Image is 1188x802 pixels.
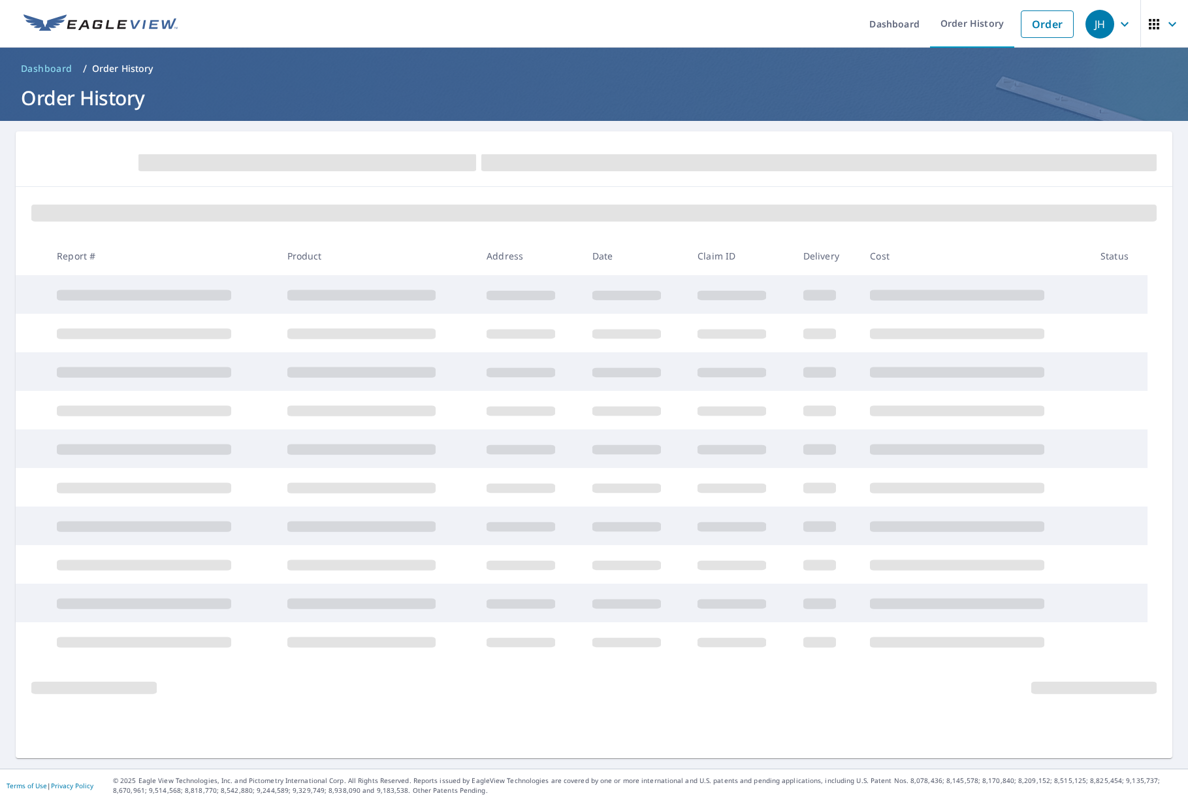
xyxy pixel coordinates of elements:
[21,62,72,75] span: Dashboard
[7,782,93,790] p: |
[687,237,793,275] th: Claim ID
[1085,10,1114,39] div: JH
[859,237,1090,275] th: Cost
[16,58,1172,79] nav: breadcrumb
[24,14,178,34] img: EV Logo
[7,781,47,790] a: Terms of Use
[83,61,87,76] li: /
[46,237,276,275] th: Report #
[277,237,477,275] th: Product
[582,237,688,275] th: Date
[16,84,1172,111] h1: Order History
[1021,10,1074,38] a: Order
[92,62,153,75] p: Order History
[16,58,78,79] a: Dashboard
[51,781,93,790] a: Privacy Policy
[113,776,1181,795] p: © 2025 Eagle View Technologies, Inc. and Pictometry International Corp. All Rights Reserved. Repo...
[1090,237,1148,275] th: Status
[793,237,860,275] th: Delivery
[476,237,582,275] th: Address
